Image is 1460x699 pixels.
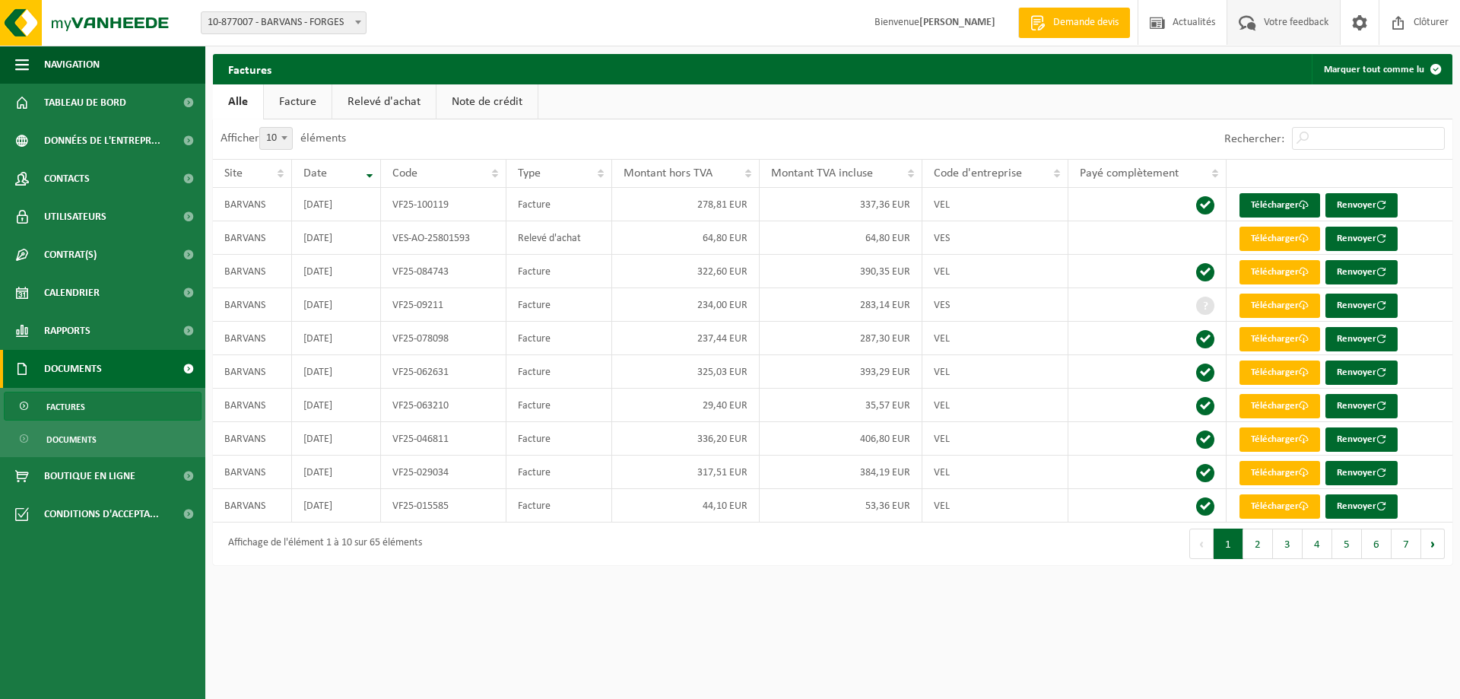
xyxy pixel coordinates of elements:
[213,288,292,322] td: BARVANS
[1239,494,1320,519] a: Télécharger
[1239,294,1320,318] a: Télécharger
[46,392,85,421] span: Factures
[44,84,126,122] span: Tableau de bord
[1325,394,1398,418] button: Renvoyer
[760,288,923,322] td: 283,14 EUR
[760,322,923,355] td: 287,30 EUR
[292,489,382,523] td: [DATE]
[506,188,612,221] td: Facture
[381,288,506,322] td: VF25-09211
[1325,193,1398,218] button: Renvoyer
[1325,260,1398,284] button: Renvoyer
[1239,394,1320,418] a: Télécharger
[1239,227,1320,251] a: Télécharger
[612,255,760,288] td: 322,60 EUR
[506,355,612,389] td: Facture
[213,489,292,523] td: BARVANS
[201,11,367,34] span: 10-877007 - BARVANS - FORGES
[1332,529,1362,559] button: 5
[506,389,612,422] td: Facture
[612,188,760,221] td: 278,81 EUR
[1239,327,1320,351] a: Télécharger
[922,389,1068,422] td: VEL
[4,392,202,421] a: Factures
[612,389,760,422] td: 29,40 EUR
[221,530,422,558] div: Affichage de l'élément 1 à 10 sur 65 éléments
[1243,529,1273,559] button: 2
[1325,327,1398,351] button: Renvoyer
[292,422,382,456] td: [DATE]
[922,489,1068,523] td: VEL
[506,456,612,489] td: Facture
[760,255,923,288] td: 390,35 EUR
[213,422,292,456] td: BARVANS
[1273,529,1303,559] button: 3
[760,489,923,523] td: 53,36 EUR
[213,389,292,422] td: BARVANS
[381,389,506,422] td: VF25-063210
[221,132,346,145] label: Afficher éléments
[436,84,538,119] a: Note de crédit
[760,355,923,389] td: 393,29 EUR
[612,456,760,489] td: 317,51 EUR
[612,355,760,389] td: 325,03 EUR
[259,127,293,150] span: 10
[1421,529,1445,559] button: Next
[1239,193,1320,218] a: Télécharger
[213,355,292,389] td: BARVANS
[381,322,506,355] td: VF25-078098
[1362,529,1392,559] button: 6
[44,274,100,312] span: Calendrier
[392,167,417,180] span: Code
[612,288,760,322] td: 234,00 EUR
[1214,529,1243,559] button: 1
[46,425,97,454] span: Documents
[1239,361,1320,385] a: Télécharger
[44,312,90,350] span: Rapports
[760,221,923,255] td: 64,80 EUR
[1224,133,1284,145] label: Rechercher:
[612,221,760,255] td: 64,80 EUR
[292,355,382,389] td: [DATE]
[518,167,541,180] span: Type
[919,17,995,28] strong: [PERSON_NAME]
[922,188,1068,221] td: VEL
[1325,461,1398,485] button: Renvoyer
[771,167,873,180] span: Montant TVA incluse
[381,188,506,221] td: VF25-100119
[303,167,327,180] span: Date
[760,456,923,489] td: 384,19 EUR
[332,84,436,119] a: Relevé d'achat
[44,160,90,198] span: Contacts
[922,456,1068,489] td: VEL
[264,84,332,119] a: Facture
[292,221,382,255] td: [DATE]
[44,495,159,533] span: Conditions d'accepta...
[213,255,292,288] td: BARVANS
[292,188,382,221] td: [DATE]
[1392,529,1421,559] button: 7
[260,128,292,149] span: 10
[44,46,100,84] span: Navigation
[1080,167,1179,180] span: Payé complètement
[760,188,923,221] td: 337,36 EUR
[44,457,135,495] span: Boutique en ligne
[612,489,760,523] td: 44,10 EUR
[292,389,382,422] td: [DATE]
[506,288,612,322] td: Facture
[44,198,106,236] span: Utilisateurs
[1325,494,1398,519] button: Renvoyer
[381,456,506,489] td: VF25-029034
[506,255,612,288] td: Facture
[922,288,1068,322] td: VES
[506,489,612,523] td: Facture
[1049,15,1122,30] span: Demande devis
[1325,361,1398,385] button: Renvoyer
[381,221,506,255] td: VES-AO-25801593
[1189,529,1214,559] button: Previous
[506,422,612,456] td: Facture
[934,167,1022,180] span: Code d'entreprise
[224,167,243,180] span: Site
[292,456,382,489] td: [DATE]
[1239,461,1320,485] a: Télécharger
